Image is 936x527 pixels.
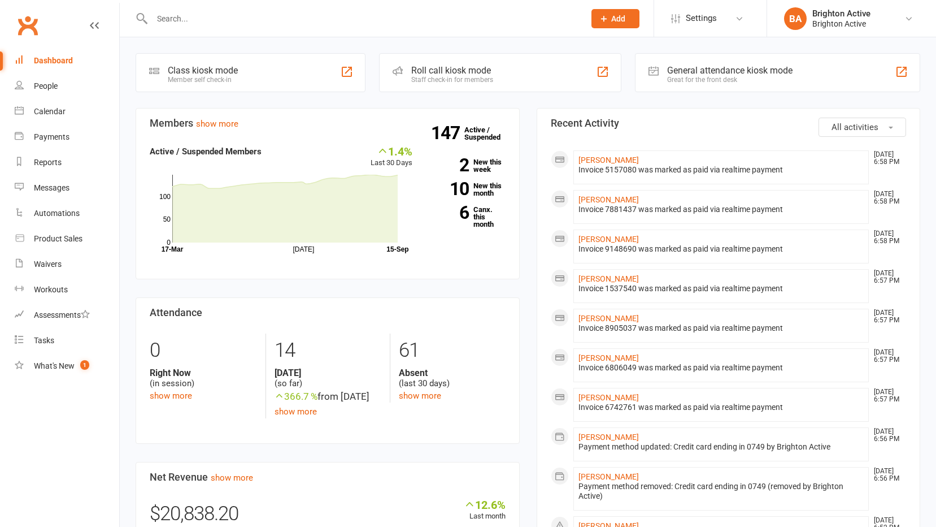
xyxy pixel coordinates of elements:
[15,124,119,150] a: Payments
[578,244,864,254] div: Invoice 9148690 was marked as paid via realtime payment
[429,158,506,173] a: 2New this week
[578,235,639,244] a: [PERSON_NAME]
[15,353,119,379] a: What's New1
[578,323,864,333] div: Invoice 8905037 was marked as paid via realtime payment
[464,498,506,511] div: 12.6%
[868,468,905,482] time: [DATE] 6:56 PM
[429,157,469,174] strong: 2
[15,277,119,303] a: Workouts
[150,307,506,318] h3: Attendance
[150,368,257,378] strong: Right Now
[275,368,381,389] div: (so far)
[14,11,42,40] a: Clubworx
[15,150,119,175] a: Reports
[399,368,506,378] strong: Absent
[15,48,119,74] a: Dashboard
[578,155,639,165] a: [PERSON_NAME]
[34,361,75,370] div: What's New
[80,360,89,370] span: 1
[429,180,469,197] strong: 10
[429,206,506,228] a: 6Canx. this month
[667,76,793,84] div: Great for the front desk
[578,205,864,214] div: Invoice 7881437 was marked as paid via realtime payment
[150,472,506,483] h3: Net Revenue
[578,165,864,175] div: Invoice 5157080 was marked as paid via realtime payment
[34,234,82,243] div: Product Sales
[371,145,412,157] div: 1.4%
[578,472,639,481] a: [PERSON_NAME]
[275,391,317,402] span: 366.7 %
[611,14,625,23] span: Add
[275,334,381,368] div: 14
[371,145,412,169] div: Last 30 Days
[34,310,90,319] div: Assessments
[150,391,192,401] a: show more
[34,81,58,90] div: People
[784,7,807,30] div: BA
[429,204,469,221] strong: 6
[578,363,864,373] div: Invoice 6806049 was marked as paid via realtime payment
[275,389,381,404] div: from [DATE]
[551,118,907,129] h3: Recent Activity
[578,353,639,362] a: [PERSON_NAME]
[578,482,864,501] div: Payment method removed: Credit card ending in 0749 (removed by Brighton Active)
[868,349,905,364] time: [DATE] 6:57 PM
[686,6,717,31] span: Settings
[578,314,639,323] a: [PERSON_NAME]
[431,124,464,141] strong: 147
[578,442,864,452] div: Payment method updated: Credit card ending in 0749 by Brighton Active
[34,260,62,269] div: Waivers
[578,393,639,402] a: [PERSON_NAME]
[868,270,905,284] time: [DATE] 6:57 PM
[34,56,73,65] div: Dashboard
[578,284,864,293] div: Invoice 1537540 was marked as paid via realtime payment
[399,368,506,389] div: (last 30 days)
[15,328,119,353] a: Tasks
[211,473,253,483] a: show more
[868,428,905,443] time: [DATE] 6:56 PM
[819,118,906,137] button: All activities
[868,151,905,166] time: [DATE] 6:58 PM
[868,388,905,403] time: [DATE] 6:57 PM
[411,76,493,84] div: Staff check-in for members
[578,274,639,283] a: [PERSON_NAME]
[275,407,317,417] a: show more
[149,11,577,27] input: Search...
[34,132,69,141] div: Payments
[15,303,119,328] a: Assessments
[868,230,905,245] time: [DATE] 6:58 PM
[34,285,68,294] div: Workouts
[411,65,493,76] div: Roll call kiosk mode
[34,107,66,116] div: Calendar
[15,226,119,252] a: Product Sales
[464,118,514,149] a: 147Active / Suspended
[34,336,54,345] div: Tasks
[34,209,80,218] div: Automations
[578,403,864,412] div: Invoice 6742761 was marked as paid via realtime payment
[464,498,506,522] div: Last month
[399,391,441,401] a: show more
[34,158,62,167] div: Reports
[578,195,639,204] a: [PERSON_NAME]
[275,368,381,378] strong: [DATE]
[150,334,257,368] div: 0
[196,119,238,129] a: show more
[150,368,257,389] div: (in session)
[168,76,238,84] div: Member self check-in
[831,122,878,132] span: All activities
[868,191,905,205] time: [DATE] 6:58 PM
[399,334,506,368] div: 61
[15,201,119,226] a: Automations
[578,433,639,442] a: [PERSON_NAME]
[812,8,870,19] div: Brighton Active
[667,65,793,76] div: General attendance kiosk mode
[591,9,639,28] button: Add
[150,146,262,157] strong: Active / Suspended Members
[150,118,506,129] h3: Members
[15,74,119,99] a: People
[429,182,506,197] a: 10New this month
[812,19,870,29] div: Brighton Active
[15,175,119,201] a: Messages
[15,252,119,277] a: Waivers
[15,99,119,124] a: Calendar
